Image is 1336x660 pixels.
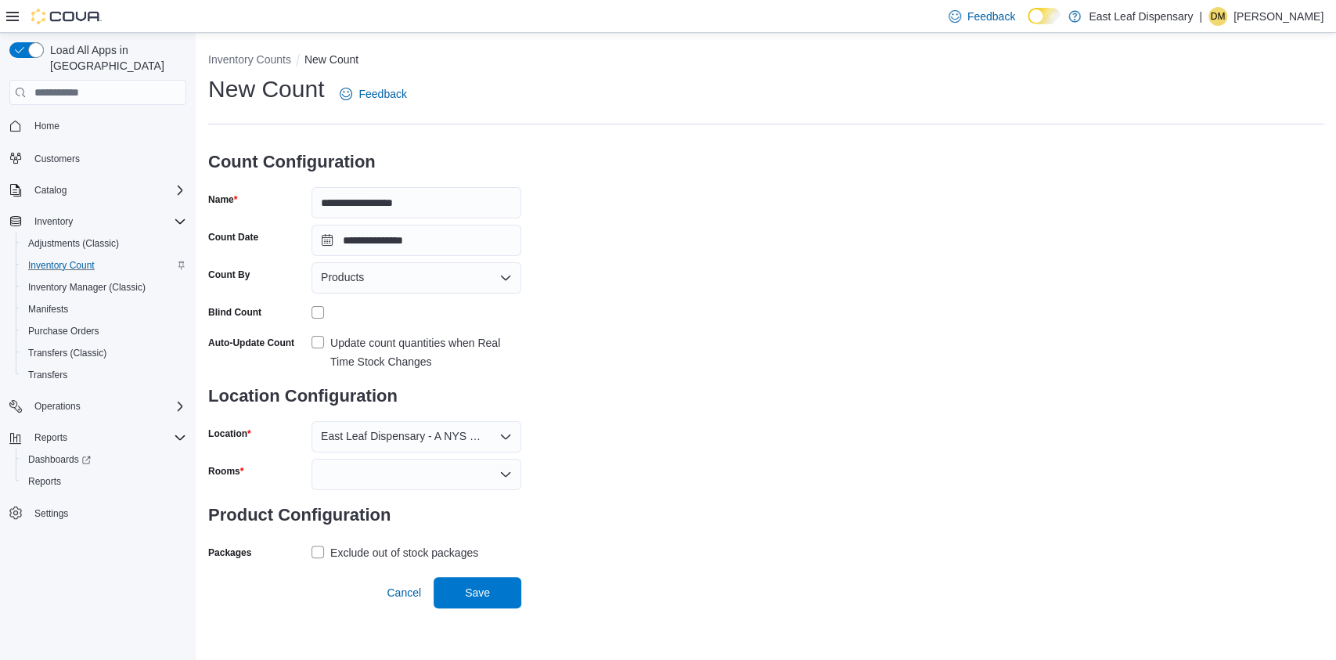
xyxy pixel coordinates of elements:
span: Operations [28,397,186,416]
a: Transfers [22,366,74,384]
span: Transfers [22,366,186,384]
button: Inventory [3,211,193,233]
button: Reports [3,427,193,449]
span: Adjustments (Classic) [28,237,119,250]
h3: Location Configuration [208,371,521,421]
input: Dark Mode [1028,8,1061,24]
a: Inventory Count [22,256,101,275]
div: Exclude out of stock packages [330,543,478,562]
button: Reports [28,428,74,447]
button: Transfers [16,364,193,386]
span: Dashboards [22,450,186,469]
span: Home [34,120,59,132]
span: Catalog [28,181,186,200]
span: Customers [34,153,80,165]
span: Purchase Orders [22,322,186,341]
a: Dashboards [16,449,193,471]
label: Auto-Update Count [208,337,294,349]
button: Cancel [380,577,427,608]
span: Catalog [34,184,67,197]
span: Operations [34,400,81,413]
button: Inventory Count [16,254,193,276]
div: Blind Count [208,306,261,319]
h1: New Count [208,74,324,105]
p: East Leaf Dispensary [1089,7,1193,26]
span: Settings [28,503,186,523]
span: East Leaf Dispensary - A NYS Licensed Dispensary [321,427,484,445]
span: Transfers (Classic) [22,344,186,362]
span: Feedback [967,9,1015,24]
span: DM [1211,7,1226,26]
span: Inventory Manager (Classic) [22,278,186,297]
a: Transfers (Classic) [22,344,113,362]
label: Location [208,427,251,440]
div: Danielle Miller [1208,7,1227,26]
span: Inventory Count [28,259,95,272]
a: Settings [28,504,74,523]
button: Operations [28,397,87,416]
span: Manifests [28,303,68,316]
input: Press the down key to open a popover containing a calendar. [311,225,521,256]
span: Products [321,268,364,287]
span: Transfers [28,369,67,381]
span: Reports [28,475,61,488]
img: Cova [31,9,102,24]
a: Manifests [22,300,74,319]
button: Home [3,114,193,137]
a: Home [28,117,66,135]
button: Open list of options [499,431,512,443]
div: Update count quantities when Real Time Stock Changes [330,334,521,371]
a: Purchase Orders [22,322,106,341]
a: Inventory Manager (Classic) [22,278,152,297]
span: Cancel [387,585,421,600]
nav: An example of EuiBreadcrumbs [208,52,1323,70]
h3: Count Configuration [208,137,521,187]
span: Home [28,116,186,135]
button: Adjustments (Classic) [16,233,193,254]
span: Load All Apps in [GEOGRAPHIC_DATA] [44,42,186,74]
p: [PERSON_NAME] [1233,7,1323,26]
span: Reports [22,472,186,491]
span: Inventory [34,215,73,228]
button: Catalog [28,181,73,200]
a: Customers [28,150,86,168]
button: Open list of options [499,468,512,481]
label: Count Date [208,231,258,243]
h3: Product Configuration [208,490,521,540]
span: Purchase Orders [28,325,99,337]
button: Catalog [3,179,193,201]
nav: Complex example [9,108,186,565]
button: Inventory Counts [208,53,291,66]
span: Customers [28,148,186,168]
span: Dashboards [28,453,91,466]
button: Save [434,577,521,608]
span: Inventory Count [22,256,186,275]
a: Reports [22,472,67,491]
button: Inventory Manager (Classic) [16,276,193,298]
span: Dark Mode [1028,24,1028,25]
button: Transfers (Classic) [16,342,193,364]
span: Feedback [358,86,406,102]
button: Manifests [16,298,193,320]
span: Adjustments (Classic) [22,234,186,253]
button: Inventory [28,212,79,231]
button: Operations [3,395,193,417]
a: Adjustments (Classic) [22,234,125,253]
span: Save [465,585,490,600]
a: Feedback [942,1,1021,32]
button: Purchase Orders [16,320,193,342]
span: Inventory [28,212,186,231]
p: | [1199,7,1202,26]
label: Count By [208,269,250,281]
span: Transfers (Classic) [28,347,106,359]
label: Name [208,193,237,206]
label: Rooms [208,465,243,478]
span: Manifests [22,300,186,319]
span: Settings [34,507,68,520]
span: Reports [28,428,186,447]
label: Packages [208,546,251,559]
a: Dashboards [22,450,97,469]
button: New Count [304,53,358,66]
span: Reports [34,431,67,444]
button: Customers [3,146,193,169]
